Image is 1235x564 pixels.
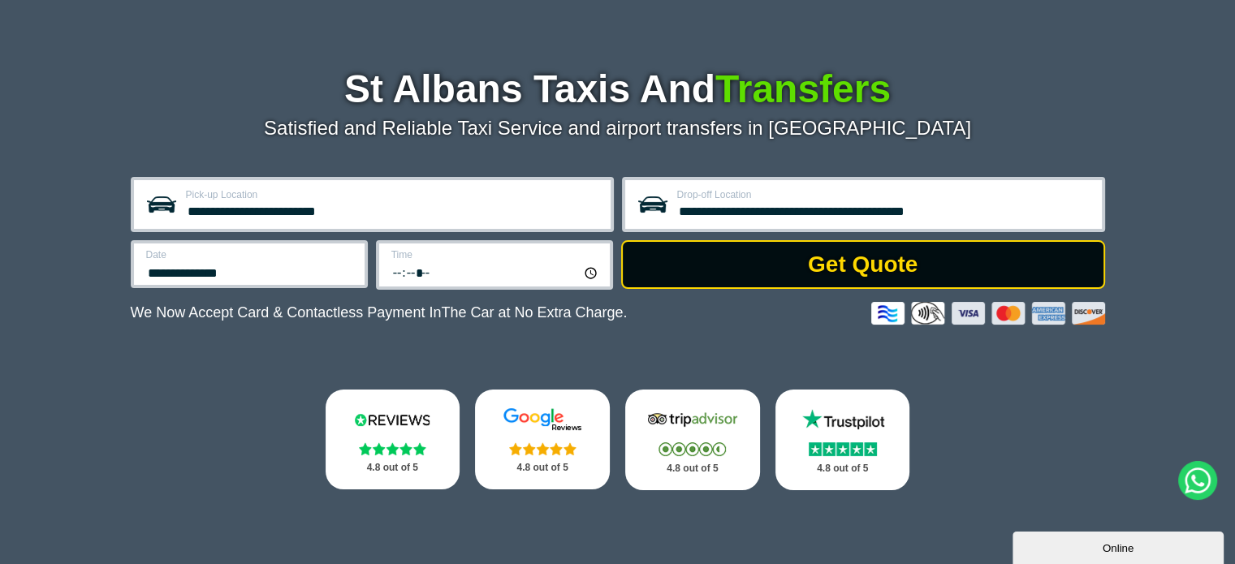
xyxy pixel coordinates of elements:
label: Pick-up Location [186,190,601,200]
label: Date [146,250,355,260]
p: 4.8 out of 5 [493,458,592,478]
p: 4.8 out of 5 [643,459,742,479]
iframe: chat widget [1013,528,1227,564]
img: Tripadvisor [644,407,741,432]
img: Stars [359,442,426,455]
p: We Now Accept Card & Contactless Payment In [131,304,628,321]
span: Transfers [715,67,891,110]
img: Reviews.io [343,407,441,432]
a: Trustpilot Stars 4.8 out of 5 [775,390,910,490]
img: Google [494,407,591,432]
h1: St Albans Taxis And [131,70,1105,109]
img: Stars [809,442,877,456]
p: Satisfied and Reliable Taxi Service and airport transfers in [GEOGRAPHIC_DATA] [131,117,1105,140]
label: Drop-off Location [677,190,1092,200]
span: The Car at No Extra Charge. [441,304,627,321]
img: Stars [659,442,726,456]
a: Tripadvisor Stars 4.8 out of 5 [625,390,760,490]
p: 4.8 out of 5 [343,458,443,478]
a: Google Stars 4.8 out of 5 [475,390,610,489]
img: Credit And Debit Cards [871,302,1105,325]
a: Reviews.io Stars 4.8 out of 5 [326,390,460,489]
button: Get Quote [621,240,1105,289]
img: Stars [509,442,576,455]
label: Time [391,250,600,260]
img: Trustpilot [794,407,892,432]
p: 4.8 out of 5 [793,459,892,479]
